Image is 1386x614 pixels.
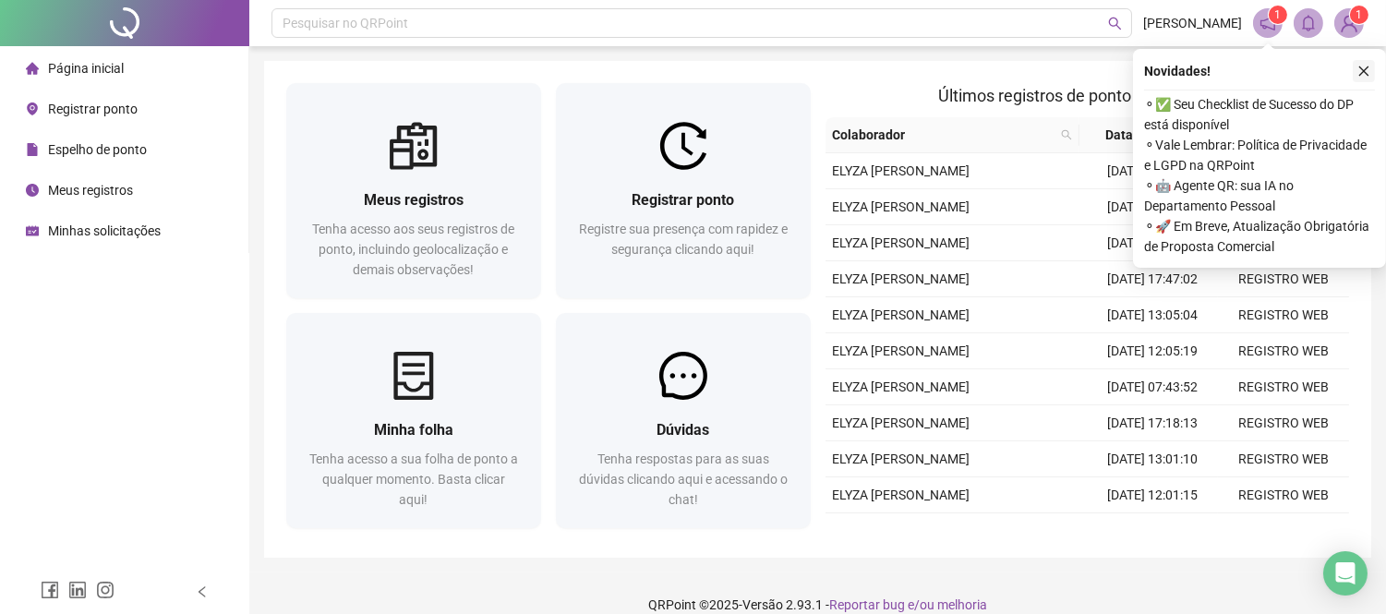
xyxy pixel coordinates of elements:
[48,142,147,157] span: Espelho de ponto
[26,184,39,197] span: clock-circle
[1143,13,1242,33] span: [PERSON_NAME]
[1108,17,1122,30] span: search
[833,488,970,502] span: ELYZA [PERSON_NAME]
[1087,513,1218,549] td: [DATE] 07:39:28
[1357,65,1370,78] span: close
[833,451,970,466] span: ELYZA [PERSON_NAME]
[1356,8,1363,21] span: 1
[1087,477,1218,513] td: [DATE] 12:01:15
[579,451,788,507] span: Tenha respostas para as suas dúvidas clicando aqui e acessando o chat!
[579,222,788,257] span: Registre sua presença com rapidez e segurança clicando aqui!
[26,62,39,75] span: home
[1218,333,1349,369] td: REGISTRO WEB
[312,222,514,277] span: Tenha acesso aos seus registros de ponto, incluindo geolocalização e demais observações!
[26,224,39,237] span: schedule
[1144,216,1375,257] span: ⚬ 🚀 Em Breve, Atualização Obrigatória de Proposta Comercial
[1079,117,1207,153] th: Data/Hora
[309,451,518,507] span: Tenha acesso a sua folha de ponto a qualquer momento. Basta clicar aqui!
[1350,6,1368,24] sup: Atualize o seu contato no menu Meus Dados
[632,191,734,209] span: Registrar ponto
[833,235,970,250] span: ELYZA [PERSON_NAME]
[26,143,39,156] span: file
[1144,135,1375,175] span: ⚬ Vale Lembrar: Política de Privacidade e LGPD na QRPoint
[48,223,161,238] span: Minhas solicitações
[1087,333,1218,369] td: [DATE] 12:05:19
[938,86,1236,105] span: Últimos registros de ponto sincronizados
[1275,8,1282,21] span: 1
[1218,477,1349,513] td: REGISTRO WEB
[48,102,138,116] span: Registrar ponto
[829,597,987,612] span: Reportar bug e/ou melhoria
[1144,94,1375,135] span: ⚬ ✅ Seu Checklist de Sucesso do DP está disponível
[1087,405,1218,441] td: [DATE] 17:18:13
[1144,175,1375,216] span: ⚬ 🤖 Agente QR: sua IA no Departamento Pessoal
[286,313,541,528] a: Minha folhaTenha acesso a sua folha de ponto a qualquer momento. Basta clicar aqui!
[1087,189,1218,225] td: [DATE] 12:02:04
[556,83,811,298] a: Registrar pontoRegistre sua presença com rapidez e segurança clicando aqui!
[48,61,124,76] span: Página inicial
[1259,15,1276,31] span: notification
[833,307,970,322] span: ELYZA [PERSON_NAME]
[1087,369,1218,405] td: [DATE] 07:43:52
[833,343,970,358] span: ELYZA [PERSON_NAME]
[364,191,464,209] span: Meus registros
[833,163,970,178] span: ELYZA [PERSON_NAME]
[1087,225,1218,261] td: [DATE] 07:41:21
[1061,129,1072,140] span: search
[556,313,811,528] a: DúvidasTenha respostas para as suas dúvidas clicando aqui e acessando o chat!
[1087,261,1218,297] td: [DATE] 17:47:02
[833,379,970,394] span: ELYZA [PERSON_NAME]
[1323,551,1368,596] div: Open Intercom Messenger
[1300,15,1317,31] span: bell
[1218,441,1349,477] td: REGISTRO WEB
[1087,125,1185,145] span: Data/Hora
[833,415,970,430] span: ELYZA [PERSON_NAME]
[1218,369,1349,405] td: REGISTRO WEB
[1218,405,1349,441] td: REGISTRO WEB
[657,421,709,439] span: Dúvidas
[1087,441,1218,477] td: [DATE] 13:01:10
[742,597,783,612] span: Versão
[196,585,209,598] span: left
[1218,297,1349,333] td: REGISTRO WEB
[26,102,39,115] span: environment
[1269,6,1287,24] sup: 1
[1335,9,1363,37] img: 88946
[833,271,970,286] span: ELYZA [PERSON_NAME]
[48,183,133,198] span: Meus registros
[833,125,1054,145] span: Colaborador
[374,421,453,439] span: Minha folha
[286,83,541,298] a: Meus registrosTenha acesso aos seus registros de ponto, incluindo geolocalização e demais observa...
[68,581,87,599] span: linkedin
[41,581,59,599] span: facebook
[1057,121,1076,149] span: search
[833,199,970,214] span: ELYZA [PERSON_NAME]
[1218,513,1349,549] td: REGISTRO WEB
[1218,261,1349,297] td: REGISTRO WEB
[1087,153,1218,189] td: [DATE] 13:01:05
[1144,61,1211,81] span: Novidades !
[1087,297,1218,333] td: [DATE] 13:05:04
[96,581,114,599] span: instagram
